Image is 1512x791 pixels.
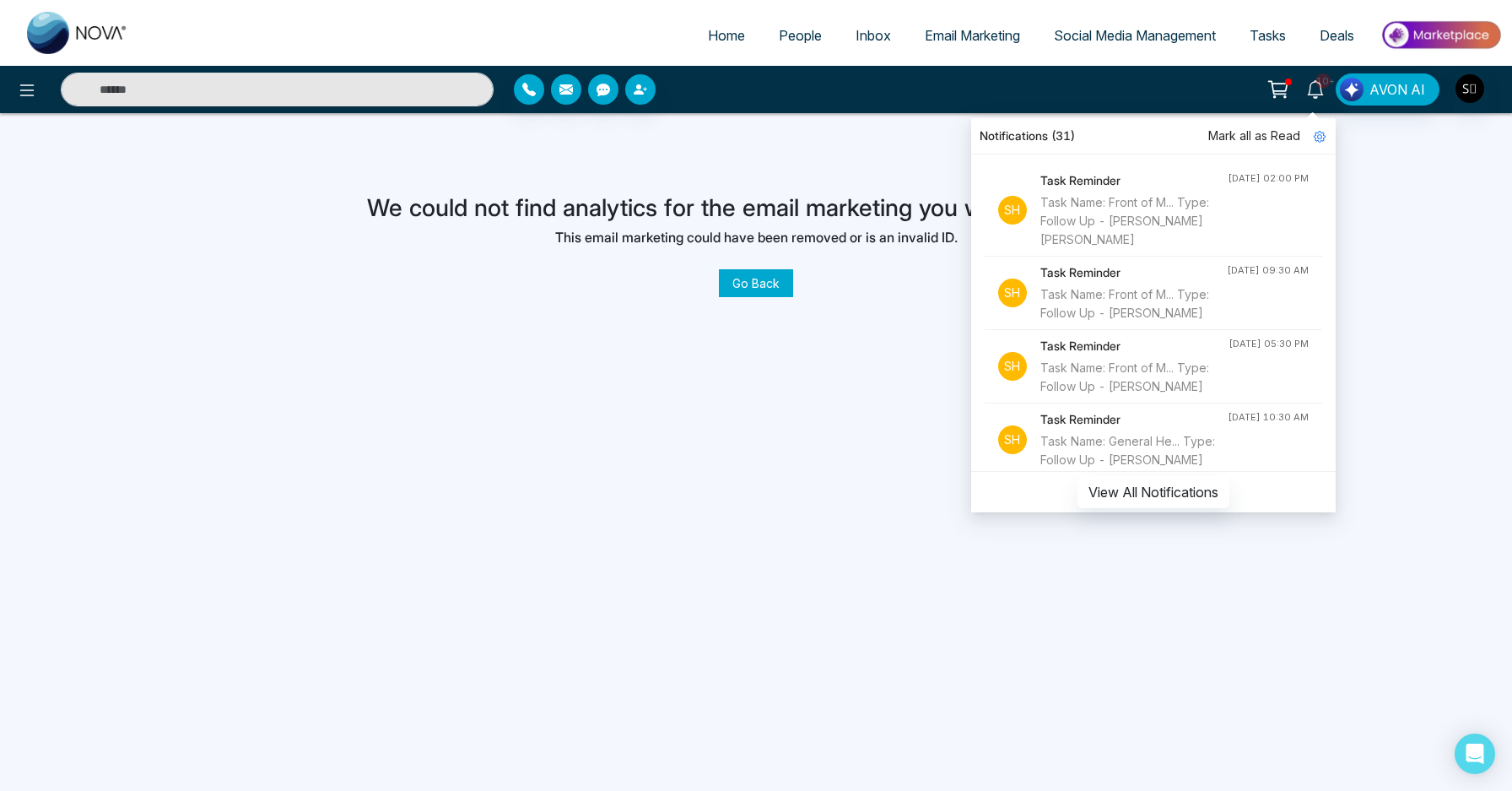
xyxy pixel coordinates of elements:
[1340,78,1363,101] img: Lead Flow
[1077,484,1229,498] a: View All Notifications
[1040,337,1228,355] h4: Task Reminder
[1228,410,1309,425] div: [DATE] 10:30 AM
[971,118,1336,154] div: Notifications (31)
[998,196,1027,225] p: Sh
[1040,171,1228,190] h4: Task Reminder
[1054,27,1216,44] span: Social Media Management
[1040,285,1227,322] div: Task Name: Front of M... Type: Follow Up - [PERSON_NAME]
[1040,263,1227,282] h4: Task Reminder
[1320,27,1354,44] span: Deals
[1455,734,1495,774] div: Open Intercom Messenger
[1040,193,1228,249] div: Task Name: Front of M... Type: Follow Up - [PERSON_NAME] [PERSON_NAME]
[856,27,891,44] span: Inbox
[1315,73,1331,89] span: 10+
[998,279,1027,307] p: Sh
[691,19,762,51] a: Home
[779,27,822,44] span: People
[708,27,745,44] span: Home
[1227,263,1309,278] div: [DATE] 09:30 AM
[762,19,839,51] a: People
[367,194,1146,223] h3: We could not find analytics for the email marketing you were looking for.
[998,352,1027,381] p: Sh
[1208,127,1300,145] span: Mark all as Read
[719,269,793,297] a: Go Back
[1040,410,1228,429] h4: Task Reminder
[1077,476,1229,508] button: View All Notifications
[1369,79,1425,100] span: AVON AI
[1455,74,1484,103] img: User Avatar
[1303,19,1371,51] a: Deals
[1250,27,1286,44] span: Tasks
[27,12,128,54] img: Nova CRM Logo
[925,27,1020,44] span: Email Marketing
[1040,359,1228,396] div: Task Name: Front of M... Type: Follow Up - [PERSON_NAME]
[1228,337,1309,351] div: [DATE] 05:30 PM
[1336,73,1439,106] button: AVON AI
[367,230,1146,246] h6: This email marketing could have been removed or is an invalid ID.
[998,425,1027,454] p: Sh
[1233,19,1303,51] a: Tasks
[1380,16,1502,54] img: Market-place.gif
[839,19,908,51] a: Inbox
[908,19,1037,51] a: Email Marketing
[1228,171,1309,186] div: [DATE] 02:00 PM
[1040,432,1228,469] div: Task Name: General He... Type: Follow Up - [PERSON_NAME]
[1295,73,1336,103] a: 10+
[1037,19,1233,51] a: Social Media Management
